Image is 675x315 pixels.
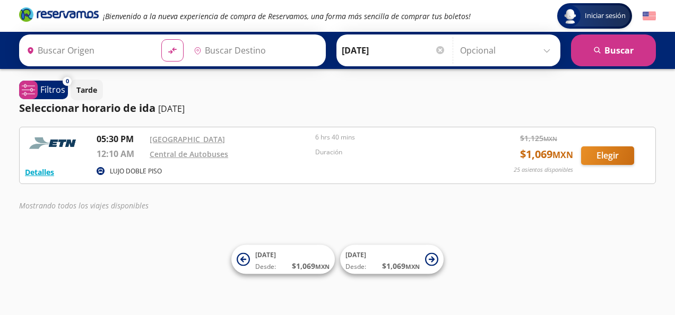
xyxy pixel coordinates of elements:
[520,146,573,162] span: $ 1,069
[110,167,162,176] p: LUJO DOBLE PISO
[19,200,149,211] em: Mostrando todos los viajes disponibles
[25,133,83,154] img: RESERVAMOS
[292,260,330,272] span: $ 1,069
[405,262,420,270] small: MXN
[382,260,420,272] span: $ 1,069
[97,147,144,160] p: 12:10 AM
[255,262,276,272] span: Desde:
[315,147,475,157] p: Duración
[150,134,225,144] a: [GEOGRAPHIC_DATA]
[345,262,366,272] span: Desde:
[25,167,54,178] button: Detalles
[19,81,68,99] button: 0Filtros
[460,37,555,64] input: Opcional
[543,135,557,143] small: MXN
[40,83,65,96] p: Filtros
[158,102,185,115] p: [DATE]
[514,165,573,174] p: 25 asientos disponibles
[571,34,656,66] button: Buscar
[22,37,153,64] input: Buscar Origen
[189,37,320,64] input: Buscar Destino
[581,146,634,165] button: Elegir
[340,245,444,274] button: [DATE]Desde:$1,069MXN
[71,80,103,100] button: Tarde
[76,84,97,95] p: Tarde
[231,245,335,274] button: [DATE]Desde:$1,069MXN
[581,11,630,21] span: Iniciar sesión
[643,10,656,23] button: English
[255,250,276,259] span: [DATE]
[150,149,228,159] a: Central de Autobuses
[97,133,144,145] p: 05:30 PM
[315,262,330,270] small: MXN
[342,37,446,64] input: Elegir Fecha
[19,6,99,25] a: Brand Logo
[315,133,475,142] p: 6 hrs 40 mins
[66,77,69,86] span: 0
[19,100,155,116] p: Seleccionar horario de ida
[345,250,366,259] span: [DATE]
[19,6,99,22] i: Brand Logo
[552,149,573,161] small: MXN
[103,11,471,21] em: ¡Bienvenido a la nueva experiencia de compra de Reservamos, una forma más sencilla de comprar tus...
[520,133,557,144] span: $ 1,125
